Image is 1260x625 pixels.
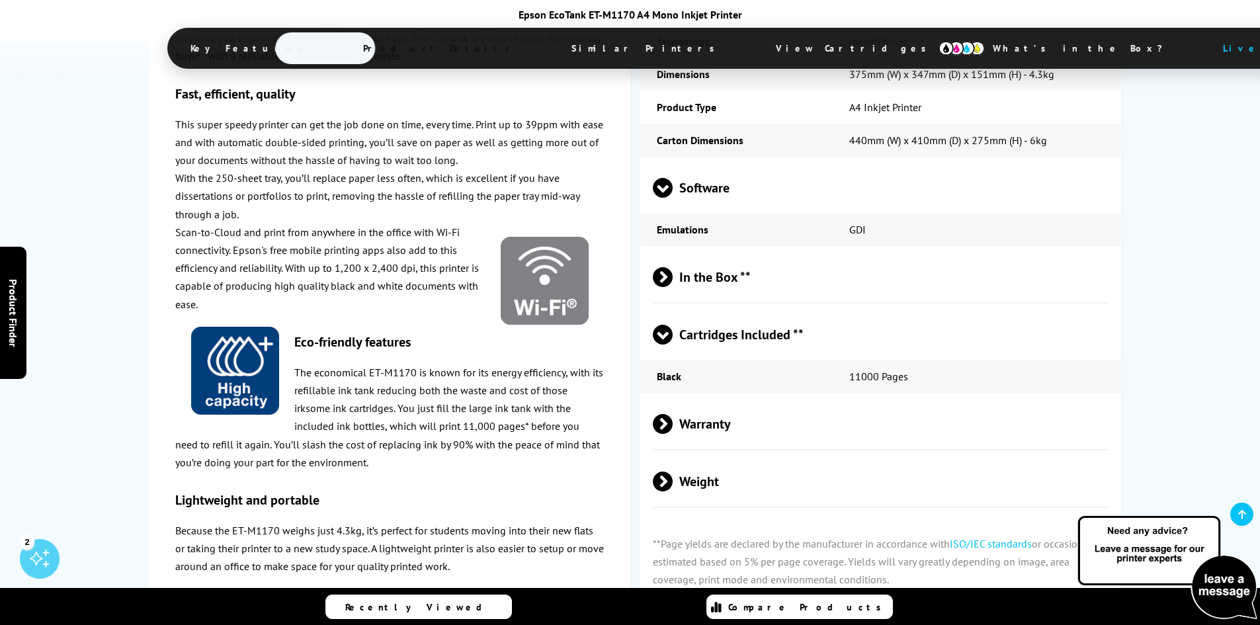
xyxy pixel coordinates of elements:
[175,85,604,102] h3: Fast, efficient, quality
[833,213,1121,246] td: GDI
[175,491,604,509] h3: Lightweight and portable
[167,8,1093,21] div: Epson EcoTank ET-M1170 A4 Mono Inkjet Printer
[552,32,741,64] span: Similar Printers
[653,253,1109,302] span: In the Box **
[175,169,604,224] p: With the 250-sheet tray, you’ll replace paper less often, which is excellent if you have disserta...
[325,595,512,619] a: Recently Viewed
[175,364,604,472] p: The economical ET-M1170 is known for its energy efficiency, with its refillable ink tank reducing...
[653,457,1109,507] span: Weight
[756,31,958,65] span: View Cartridges
[728,601,888,613] span: Compare Products
[175,333,604,351] h3: Eco-friendly features
[171,32,329,64] span: Key Features
[191,327,279,415] img: Epson-HC-Inks-Icon-140.png
[175,115,604,169] p: This super speedy printer can get the job done on time, every time. Print up to 39ppm with ease a...
[640,360,832,393] td: Black
[833,360,1121,393] td: 11000 Pages
[20,534,34,549] div: 2
[640,213,832,246] td: Emulations
[640,124,832,157] td: Carton Dimensions
[653,310,1109,360] span: Cartridges Included **
[833,124,1121,157] td: 440mm (W) x 410mm (D) x 275mm (H) - 6kg
[973,32,1195,64] span: What’s in the Box?
[640,522,1121,603] p: **Page yields are declared by the manufacturer in accordance with or occasionally estimated based...
[939,41,985,56] img: cmyk-icon.svg
[653,163,1109,213] span: Software
[950,537,1032,550] a: ISO/IEC standards
[653,399,1109,449] span: Warranty
[345,601,495,613] span: Recently Viewed
[833,91,1121,124] td: A4 Inkjet Printer
[640,91,832,124] td: Product Type
[1075,514,1260,622] img: Open Live Chat window
[706,595,893,619] a: Compare Products
[7,278,20,347] span: Product Finder
[501,237,589,325] img: Epson-Wi-Fi-Icon-140.png
[175,522,604,576] p: Because the ET-M1170 weighs just 4.3kg, it’s perfect for students moving into their new flats or ...
[175,224,604,313] p: Scan-to-Cloud and print from anywhere in the office with Wi-Fi connectivity. Epson's free mobile ...
[343,32,537,64] span: Product Details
